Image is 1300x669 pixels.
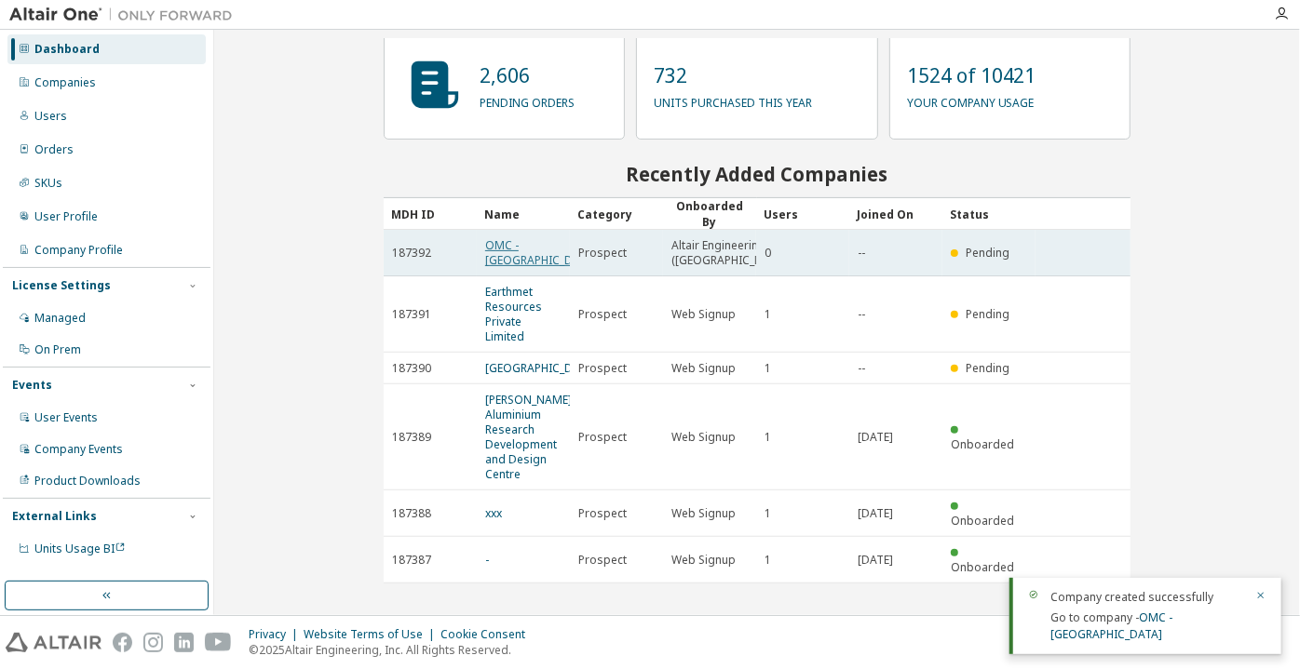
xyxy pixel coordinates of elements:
span: Units Usage BI [34,541,126,556]
span: 187388 [392,506,431,521]
p: units purchased this year [654,89,812,111]
p: 2,606 [480,61,575,89]
span: Altair Engineering ([GEOGRAPHIC_DATA]) [671,238,790,268]
span: Prospect [578,307,627,322]
span: Go to company - [1050,609,1172,642]
p: pending orders [480,89,575,111]
div: Events [12,378,52,393]
div: On Prem [34,342,81,357]
span: 0 [765,246,771,261]
span: Prospect [578,430,627,445]
img: instagram.svg [143,633,163,652]
span: Onboarded [951,559,1014,575]
span: Prospect [578,361,627,376]
span: 187389 [392,430,431,445]
span: 187387 [392,553,431,568]
span: Pending [967,360,1010,376]
p: 1524 of 10421 [907,61,1036,89]
span: Web Signup [671,307,736,322]
span: 1 [765,361,771,376]
div: Privacy [249,627,304,642]
p: 732 [654,61,812,89]
div: Company created successfully [1050,589,1244,606]
div: Name [484,199,562,229]
span: Web Signup [671,506,736,521]
div: User Profile [34,209,98,224]
span: -- [858,361,865,376]
div: Joined On [857,199,935,229]
div: Onboarded By [670,198,749,230]
div: Dashboard [34,42,100,57]
div: Product Downloads [34,474,141,488]
div: MDH ID [391,199,469,229]
p: © 2025 Altair Engineering, Inc. All Rights Reserved. [249,642,536,658]
span: Prospect [578,553,627,568]
div: Status [950,199,1028,229]
img: youtube.svg [205,633,232,652]
span: Web Signup [671,430,736,445]
span: 187391 [392,307,431,322]
span: 187390 [392,361,431,376]
div: Companies [34,75,96,90]
a: OMC - [GEOGRAPHIC_DATA] [485,237,597,268]
div: Managed [34,311,86,326]
div: Orders [34,142,74,157]
div: User Events [34,410,98,425]
span: Web Signup [671,553,736,568]
span: 1 [765,506,771,521]
img: facebook.svg [113,633,132,652]
span: Pending [967,245,1010,261]
a: OMC - [GEOGRAPHIC_DATA] [1050,609,1172,642]
span: -- [858,246,865,261]
span: Prospect [578,506,627,521]
div: Category [577,199,656,229]
span: 1 [765,553,771,568]
span: Web Signup [671,361,736,376]
a: xxx [485,505,502,521]
div: Company Events [34,442,123,457]
img: Altair One [9,6,242,24]
span: Pending [967,306,1010,322]
span: [DATE] [858,553,893,568]
span: 1 [765,307,771,322]
a: Earthmet Resources Private Limited [485,284,542,344]
a: [PERSON_NAME] Aluminium Research Development and Design Centre [485,392,572,482]
img: linkedin.svg [174,633,194,652]
div: Users [764,199,842,229]
div: License Settings [12,278,111,293]
a: [GEOGRAPHIC_DATA] [485,360,597,376]
span: Onboarded [951,513,1014,529]
div: Company Profile [34,243,123,258]
h2: Recently Added Companies [384,162,1131,186]
span: 1 [765,430,771,445]
img: altair_logo.svg [6,633,102,652]
div: Website Terms of Use [304,627,440,642]
span: [DATE] [858,430,893,445]
p: your company usage [907,89,1036,111]
div: Cookie Consent [440,627,536,642]
span: [DATE] [858,506,893,521]
a: - [485,552,489,568]
span: -- [858,307,865,322]
span: Prospect [578,246,627,261]
div: Users [34,109,67,124]
div: SKUs [34,176,62,191]
span: 187392 [392,246,431,261]
div: External Links [12,509,97,524]
span: Onboarded [951,436,1014,452]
